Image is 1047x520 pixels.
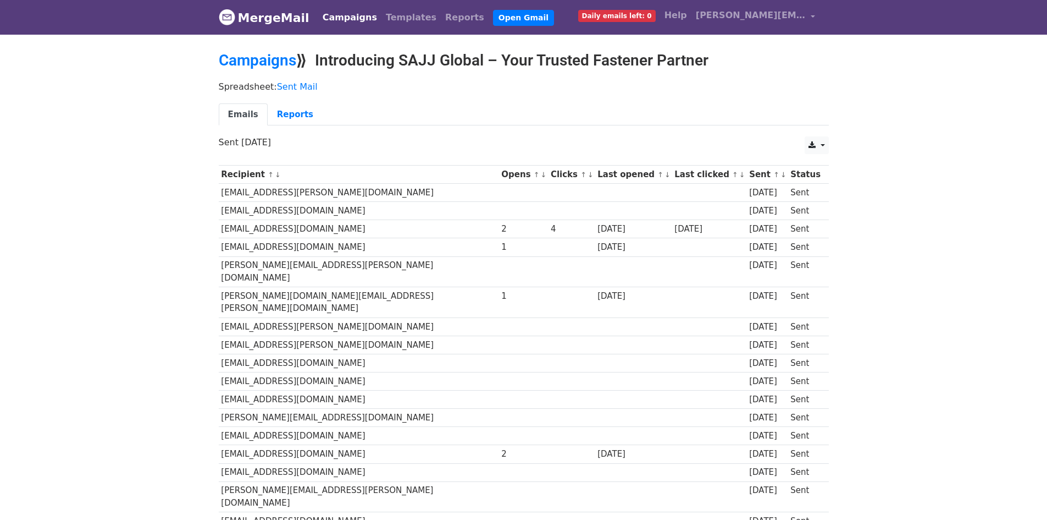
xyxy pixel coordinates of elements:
[541,171,547,179] a: ↓
[219,136,829,148] p: Sent [DATE]
[749,205,785,217] div: [DATE]
[788,409,823,427] td: Sent
[219,336,499,354] td: [EMAIL_ADDRESS][PERSON_NAME][DOMAIN_NAME]
[788,220,823,238] td: Sent
[501,241,545,254] div: 1
[501,448,545,461] div: 2
[275,171,281,179] a: ↓
[219,373,499,391] td: [EMAIL_ADDRESS][DOMAIN_NAME]
[674,223,744,236] div: [DATE]
[664,171,671,179] a: ↓
[788,318,823,336] td: Sent
[501,223,545,236] div: 2
[749,259,785,272] div: [DATE]
[732,171,738,179] a: ↑
[574,4,660,26] a: Daily emails left: 0
[219,427,499,445] td: [EMAIL_ADDRESS][DOMAIN_NAME]
[534,171,540,179] a: ↑
[660,4,691,26] a: Help
[219,166,499,184] th: Recipient
[219,51,296,69] a: Campaigns
[219,463,499,481] td: [EMAIL_ADDRESS][DOMAIN_NAME]
[219,238,499,256] td: [EMAIL_ADDRESS][DOMAIN_NAME]
[749,357,785,370] div: [DATE]
[749,484,785,497] div: [DATE]
[219,6,309,29] a: MergeMail
[501,290,545,303] div: 1
[788,427,823,445] td: Sent
[219,287,499,318] td: [PERSON_NAME][DOMAIN_NAME][EMAIL_ADDRESS][PERSON_NAME][DOMAIN_NAME]
[268,103,323,126] a: Reports
[548,166,595,184] th: Clicks
[788,354,823,372] td: Sent
[219,202,499,220] td: [EMAIL_ADDRESS][DOMAIN_NAME]
[788,184,823,202] td: Sent
[788,445,823,463] td: Sent
[219,51,829,70] h2: ⟫ Introducing SAJJ Global – Your Trusted Fastener Partner
[749,430,785,442] div: [DATE]
[739,171,745,179] a: ↓
[657,171,663,179] a: ↑
[219,256,499,287] td: [PERSON_NAME][EMAIL_ADDRESS][PERSON_NAME][DOMAIN_NAME]
[219,184,499,202] td: [EMAIL_ADDRESS][PERSON_NAME][DOMAIN_NAME]
[219,220,499,238] td: [EMAIL_ADDRESS][DOMAIN_NAME]
[788,391,823,409] td: Sent
[219,354,499,372] td: [EMAIL_ADDRESS][DOMAIN_NAME]
[749,290,785,303] div: [DATE]
[788,481,823,512] td: Sent
[749,339,785,352] div: [DATE]
[597,448,669,461] div: [DATE]
[749,393,785,406] div: [DATE]
[551,223,592,236] div: 4
[578,10,656,22] span: Daily emails left: 0
[780,171,786,179] a: ↓
[749,187,785,199] div: [DATE]
[773,171,779,179] a: ↑
[493,10,554,26] a: Open Gmail
[499,166,549,184] th: Opens
[219,9,235,25] img: MergeMail logo
[219,103,268,126] a: Emails
[219,81,829,92] p: Spreadsheet:
[749,412,785,424] div: [DATE]
[580,171,586,179] a: ↑
[691,4,820,30] a: [PERSON_NAME][EMAIL_ADDRESS][DOMAIN_NAME]
[219,409,499,427] td: [PERSON_NAME][EMAIL_ADDRESS][DOMAIN_NAME]
[749,466,785,479] div: [DATE]
[788,336,823,354] td: Sent
[595,166,672,184] th: Last opened
[749,448,785,461] div: [DATE]
[597,241,669,254] div: [DATE]
[749,223,785,236] div: [DATE]
[672,166,747,184] th: Last clicked
[219,391,499,409] td: [EMAIL_ADDRESS][DOMAIN_NAME]
[749,321,785,333] div: [DATE]
[788,287,823,318] td: Sent
[696,9,806,22] span: [PERSON_NAME][EMAIL_ADDRESS][DOMAIN_NAME]
[597,290,669,303] div: [DATE]
[788,463,823,481] td: Sent
[749,241,785,254] div: [DATE]
[219,481,499,512] td: [PERSON_NAME][EMAIL_ADDRESS][PERSON_NAME][DOMAIN_NAME]
[381,7,441,29] a: Templates
[441,7,489,29] a: Reports
[788,166,823,184] th: Status
[749,375,785,388] div: [DATE]
[277,81,318,92] a: Sent Mail
[219,445,499,463] td: [EMAIL_ADDRESS][DOMAIN_NAME]
[597,223,669,236] div: [DATE]
[268,171,274,179] a: ↑
[788,373,823,391] td: Sent
[318,7,381,29] a: Campaigns
[588,171,594,179] a: ↓
[746,166,788,184] th: Sent
[788,256,823,287] td: Sent
[788,202,823,220] td: Sent
[788,238,823,256] td: Sent
[219,318,499,336] td: [EMAIL_ADDRESS][PERSON_NAME][DOMAIN_NAME]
